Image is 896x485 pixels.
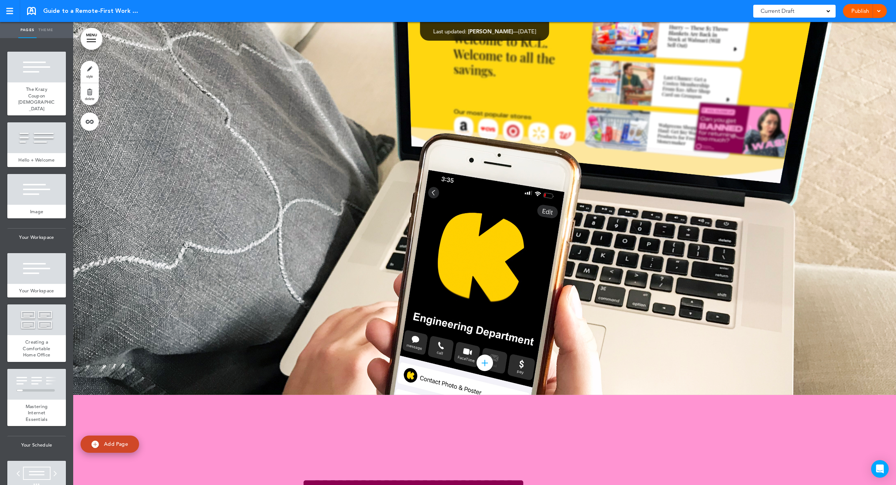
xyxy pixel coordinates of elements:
[18,157,55,163] span: Hello + Welcome
[81,28,102,50] a: MENU
[86,74,93,78] span: style
[433,29,536,34] div: —
[23,339,50,358] span: Creating a Comfortable Home Office
[104,441,128,447] span: Add Page
[848,4,871,18] a: Publish
[37,22,55,38] a: Theme
[30,208,44,215] span: Image
[92,441,99,448] img: add.svg
[7,205,66,219] a: Image
[7,153,66,167] a: Hello + Welcome
[871,460,889,478] div: Open Intercom Messenger
[18,22,37,38] a: Pages
[468,28,513,35] span: [PERSON_NAME]
[7,335,66,362] a: Creating a Comfortable Home Office
[26,403,48,422] span: Mastering Internet Essentials
[7,284,66,298] a: Your Workspace
[81,436,139,453] a: Add Page
[433,28,467,35] span: Last updated:
[81,83,99,105] a: delete
[19,288,54,294] span: Your Workspace
[85,96,94,101] span: delete
[7,82,66,115] a: The Krazy Coupon [DEMOGRAPHIC_DATA]
[519,28,536,35] span: [DATE]
[7,229,66,246] span: Your Workspace
[43,7,142,15] span: Guide to a Remote-First Work Culture at KCL_OS
[18,86,55,112] span: The Krazy Coupon [DEMOGRAPHIC_DATA]
[7,400,66,426] a: Mastering Internet Essentials
[7,436,66,454] span: Your Schedule
[761,6,794,16] span: Current Draft
[81,61,99,83] a: style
